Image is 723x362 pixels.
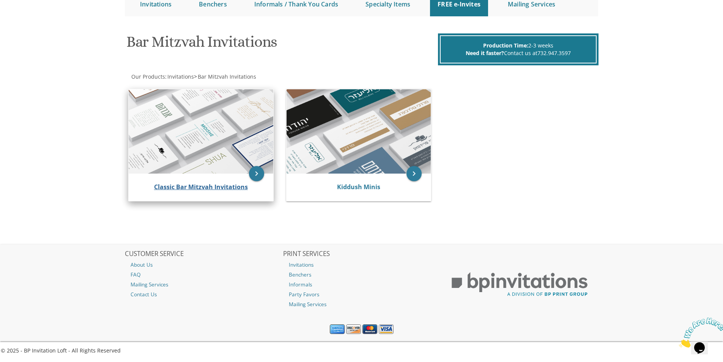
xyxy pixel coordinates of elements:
a: FAQ [125,270,282,280]
h2: CUSTOMER SERVICE [125,250,282,258]
a: keyboard_arrow_right [249,166,264,181]
img: Kiddush Minis [287,89,431,174]
img: Chat attention grabber [3,3,50,33]
a: Invitations [167,73,194,80]
img: American Express [330,324,345,334]
img: Classic Bar Mitzvah Invitations [129,89,273,174]
a: Mailing Services [125,280,282,289]
a: Invitations [283,260,440,270]
span: Bar Mitzvah Invitations [198,73,256,80]
img: BP Print Group [441,266,598,304]
div: 2-3 weeks Contact us at [440,35,597,63]
h2: PRINT SERVICES [283,250,440,258]
span: Production Time: [483,42,528,49]
span: Need it faster? [466,49,504,57]
a: Mailing Services [283,299,440,309]
img: MasterCard [362,324,377,334]
a: Informals [283,280,440,289]
div: : [125,73,362,81]
a: Benchers [283,270,440,280]
a: Kiddush Minis [337,183,380,191]
img: Discover [346,324,361,334]
a: 732.947.3597 [537,49,571,57]
a: keyboard_arrow_right [406,166,422,181]
h1: Bar Mitzvah Invitations [126,33,436,56]
a: Classic Bar Mitzvah Invitations [154,183,248,191]
img: Visa [379,324,394,334]
a: About Us [125,260,282,270]
span: > [194,73,256,80]
iframe: chat widget [676,315,723,351]
a: Bar Mitzvah Invitations [197,73,256,80]
a: Contact Us [125,289,282,299]
a: Our Products [131,73,165,80]
a: Party Favors [283,289,440,299]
